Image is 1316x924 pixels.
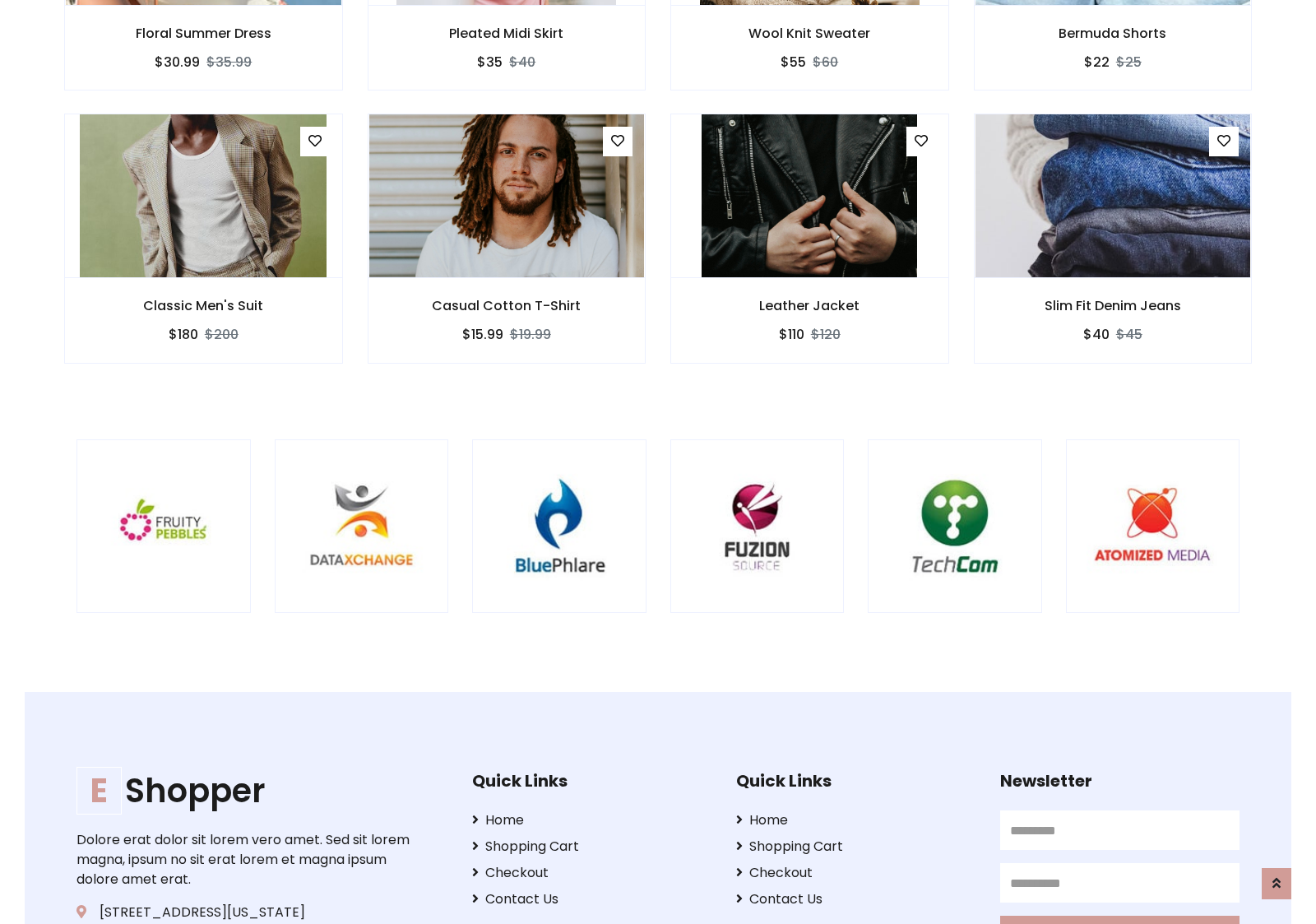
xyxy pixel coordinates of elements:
del: $25 [1116,53,1142,72]
del: $200 [205,325,239,344]
h6: Leather Jacket [671,298,948,313]
a: Checkout [472,863,711,883]
a: Shopping Cart [472,837,711,857]
h6: $30.99 [155,54,200,70]
del: $19.99 [510,325,551,344]
h6: $15.99 [462,327,503,342]
del: $40 [509,53,535,72]
a: Contact Us [472,889,711,909]
h6: Wool Knit Sweater [671,26,948,41]
h6: $40 [1083,327,1110,342]
h6: Slim Fit Denim Jeans [975,298,1252,313]
a: Checkout [736,863,975,883]
a: Contact Us [736,889,975,909]
h6: $180 [169,327,198,342]
a: Home [472,810,711,830]
h6: $55 [781,54,806,70]
h6: Pleated Midi Skirt [368,26,646,41]
p: [STREET_ADDRESS][US_STATE] [76,903,420,922]
h6: $35 [477,54,503,70]
h6: Classic Men's Suit [65,298,342,313]
h6: Floral Summer Dress [65,26,342,41]
p: Dolore erat dolor sit lorem vero amet. Sed sit lorem magna, ipsum no sit erat lorem et magna ipsu... [76,830,420,889]
a: Home [736,810,975,830]
a: Shopping Cart [736,837,975,857]
h5: Newsletter [1000,771,1240,791]
h6: $110 [779,327,804,342]
h6: $22 [1084,54,1110,70]
h6: Bermuda Shorts [975,26,1252,41]
a: EShopper [76,771,420,810]
h1: Shopper [76,771,420,810]
del: $45 [1116,325,1142,344]
del: $35.99 [206,53,252,72]
span: E [76,767,122,815]
h5: Quick Links [736,771,975,791]
del: $120 [811,325,841,344]
del: $60 [813,53,838,72]
h6: Casual Cotton T-Shirt [368,298,646,313]
h5: Quick Links [472,771,711,791]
